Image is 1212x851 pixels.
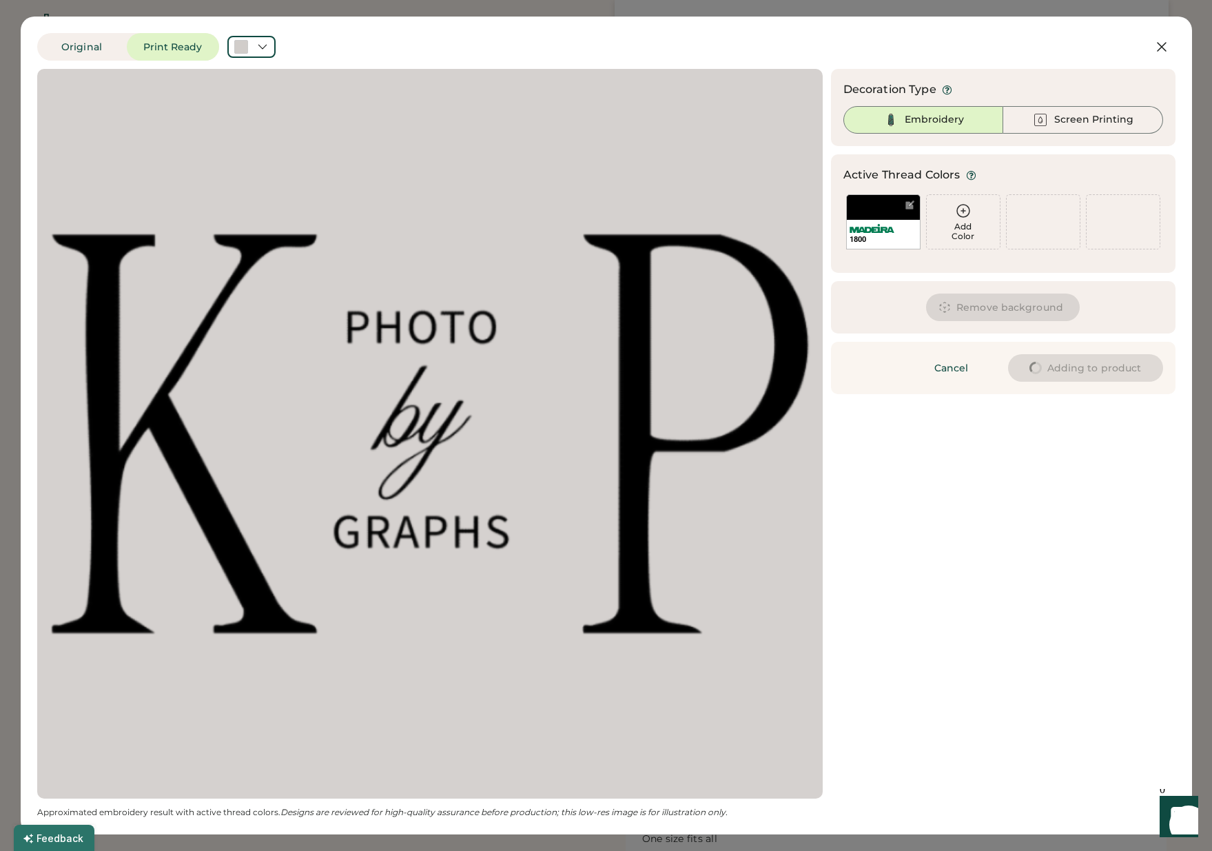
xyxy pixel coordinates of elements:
[926,294,1080,321] button: Remove background
[1032,112,1049,128] img: Ink%20-%20Unselected.svg
[905,113,964,127] div: Embroidery
[850,234,917,245] div: 1800
[927,222,1000,241] div: Add Color
[883,112,899,128] img: Thread%20Selected.svg
[903,354,1000,382] button: Cancel
[1008,354,1163,382] button: Adding to product
[1054,113,1133,127] div: Screen Printing
[37,33,127,61] button: Original
[843,167,961,183] div: Active Thread Colors
[1147,789,1206,848] iframe: Front Chat
[850,224,894,233] img: Madeira%20Logo.svg
[37,807,823,818] div: Approximated embroidery result with active thread colors.
[843,81,936,98] div: Decoration Type
[127,33,219,61] button: Print Ready
[280,807,728,817] em: Designs are reviewed for high-quality assurance before production; this low-res image is for illu...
